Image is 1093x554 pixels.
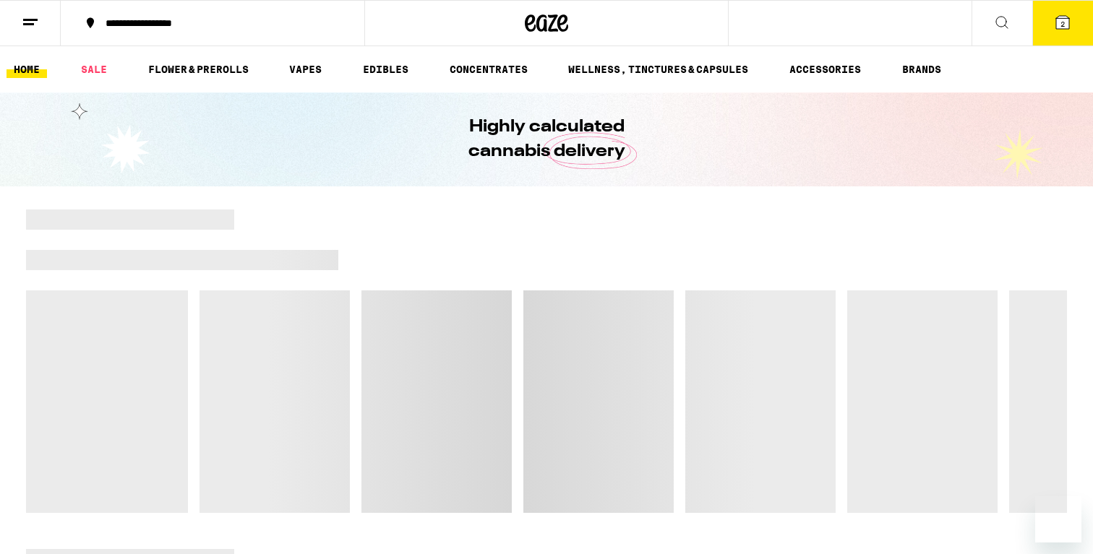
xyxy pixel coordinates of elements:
a: BRANDS [895,61,948,78]
a: FLOWER & PREROLLS [141,61,256,78]
iframe: Button to launch messaging window [1035,496,1081,542]
a: EDIBLES [356,61,416,78]
a: HOME [7,61,47,78]
a: VAPES [282,61,329,78]
a: SALE [74,61,114,78]
h1: Highly calculated cannabis delivery [427,115,666,164]
a: ACCESSORIES [782,61,868,78]
span: 2 [1060,20,1065,28]
button: 2 [1032,1,1093,46]
a: WELLNESS, TINCTURES & CAPSULES [561,61,755,78]
a: CONCENTRATES [442,61,535,78]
